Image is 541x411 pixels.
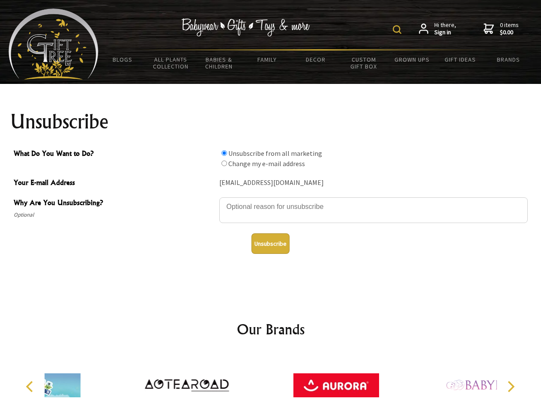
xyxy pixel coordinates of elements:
[182,18,310,36] img: Babywear - Gifts - Toys & more
[14,177,215,190] span: Your E-mail Address
[14,197,215,210] span: Why Are You Unsubscribing?
[228,149,322,158] label: Unsubscribe from all marketing
[14,210,215,220] span: Optional
[436,51,484,68] a: Gift Ideas
[291,51,340,68] a: Decor
[21,377,40,396] button: Previous
[14,148,215,161] span: What Do You Want to Do?
[17,319,524,340] h2: Our Brands
[243,51,292,68] a: Family
[99,51,147,68] a: BLOGS
[393,25,401,34] img: product search
[9,9,99,80] img: Babyware - Gifts - Toys and more...
[484,21,519,36] a: 0 items$0.00
[340,51,388,75] a: Custom Gift Box
[251,233,290,254] button: Unsubscribe
[388,51,436,68] a: Grown Ups
[501,377,520,396] button: Next
[147,51,195,75] a: All Plants Collection
[434,21,456,36] span: Hi there,
[419,21,456,36] a: Hi there,Sign in
[221,150,227,156] input: What Do You Want to Do?
[228,159,305,168] label: Change my e-mail address
[195,51,243,75] a: Babies & Children
[219,176,528,190] div: [EMAIL_ADDRESS][DOMAIN_NAME]
[500,29,519,36] strong: $0.00
[219,197,528,223] textarea: Why Are You Unsubscribing?
[434,29,456,36] strong: Sign in
[221,161,227,166] input: What Do You Want to Do?
[484,51,533,68] a: Brands
[500,21,519,36] span: 0 items
[10,111,531,132] h1: Unsubscribe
